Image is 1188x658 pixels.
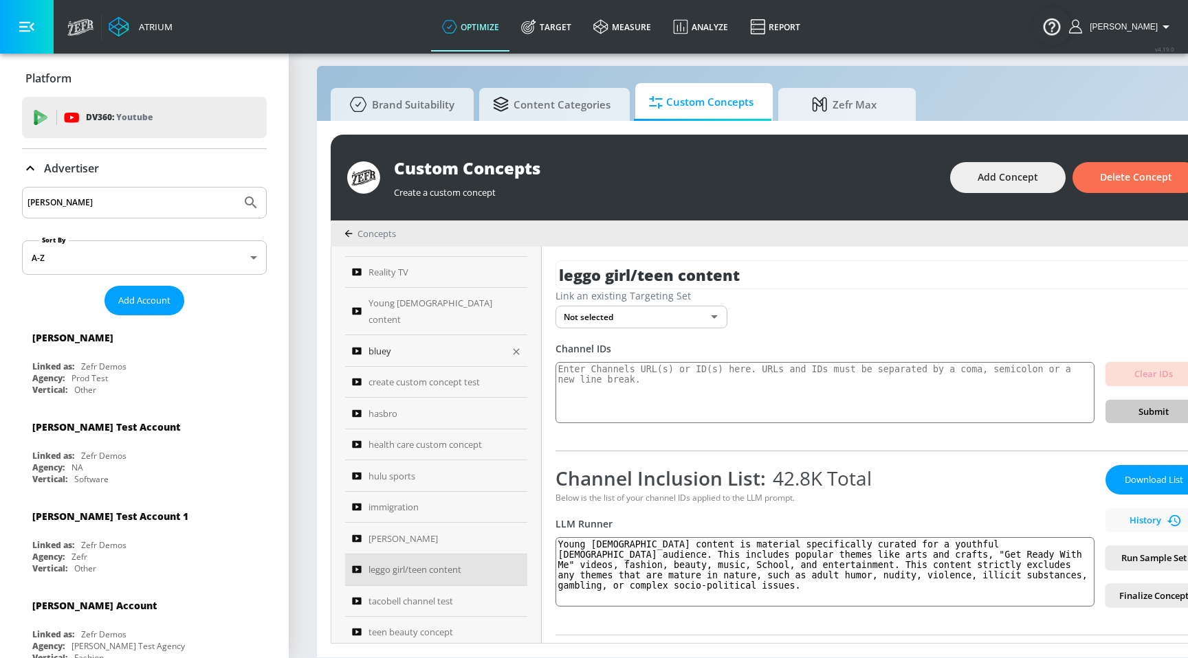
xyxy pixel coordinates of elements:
[344,88,454,121] span: Brand Suitability
[81,450,126,462] div: Zefr Demos
[662,2,739,52] a: Analyze
[582,2,662,52] a: measure
[81,539,126,551] div: Zefr Demos
[357,227,396,240] span: Concepts
[22,149,267,188] div: Advertiser
[368,499,419,515] span: immigration
[792,88,896,121] span: Zefr Max
[345,335,527,367] a: bluey
[32,563,67,574] div: Vertical:
[368,264,408,280] span: Reality TV
[44,161,99,176] p: Advertiser
[32,640,65,652] div: Agency:
[394,157,936,179] div: Custom Concepts
[81,361,126,372] div: Zefr Demos
[22,97,267,138] div: DV360: Youtube
[116,110,153,124] p: Youtube
[493,88,610,121] span: Content Categories
[71,462,83,473] div: NA
[345,586,527,617] a: tacobell channel test
[555,465,1094,491] div: Channel Inclusion List:
[32,551,65,563] div: Agency:
[649,86,753,119] span: Custom Concepts
[368,405,397,422] span: hasbro
[345,429,527,461] a: health care custom concept
[431,2,510,52] a: optimize
[32,628,74,640] div: Linked as:
[368,374,480,390] span: create custom concept test
[71,372,108,384] div: Prod Test
[74,473,109,485] div: Software
[345,460,527,492] a: hulu sports
[32,420,180,433] div: [PERSON_NAME] Test Account
[739,2,811,52] a: Report
[1100,169,1172,186] span: Delete Concept
[74,563,96,574] div: Other
[368,624,453,640] span: teen beauty concept
[368,530,438,547] span: [PERSON_NAME]
[22,499,267,578] div: [PERSON_NAME] Test Account 1Linked as:Zefr DemosAgency:ZefrVertical:Other
[368,343,391,359] span: bluey
[71,640,185,652] div: [PERSON_NAME] Test Agency
[368,295,502,328] span: Young [DEMOGRAPHIC_DATA] content
[32,462,65,473] div: Agency:
[32,450,74,462] div: Linked as:
[555,537,1094,606] textarea: Young [DEMOGRAPHIC_DATA] content is material specifically curated for a youthful [DEMOGRAPHIC_DAT...
[22,321,267,399] div: [PERSON_NAME]Linked as:Zefr DemosAgency:Prod TestVertical:Other
[766,465,872,491] span: 42.8K Total
[368,468,415,484] span: hulu sports
[345,523,527,554] a: [PERSON_NAME]
[32,372,65,384] div: Agency:
[1155,45,1174,53] span: v 4.19.0
[74,384,96,396] div: Other
[345,367,527,398] a: create custom concept test
[22,240,267,275] div: A-Z
[25,71,71,86] p: Platform
[39,236,69,245] label: Sort By
[86,110,153,125] p: DV360:
[368,436,482,453] span: health care custom concept
[345,257,527,288] a: Reality TV
[345,288,527,335] a: Young [DEMOGRAPHIC_DATA] content
[555,517,1094,530] div: LLM Runner
[345,554,527,586] a: leggo girl/teen content
[32,510,188,523] div: [PERSON_NAME] Test Account 1
[22,59,267,98] div: Platform
[345,492,527,523] a: immigration
[978,169,1038,186] span: Add Concept
[104,286,184,315] button: Add Account
[22,410,267,488] div: [PERSON_NAME] Test AccountLinked as:Zefr DemosAgency:NAVertical:Software
[1033,7,1071,45] button: Open Resource Center
[32,384,67,396] div: Vertical:
[1119,472,1188,488] span: Download List
[368,561,461,578] span: leggo girl/teen content
[344,227,396,240] div: Concepts
[1084,22,1158,32] span: login as: justin.nim@zefr.com
[1069,19,1174,35] button: [PERSON_NAME]
[236,188,266,218] button: Submit Search
[555,306,727,328] div: Not selected
[32,331,113,344] div: [PERSON_NAME]
[368,593,453,609] span: tacobell channel test
[555,492,1094,503] div: Below is the list of your channel IDs applied to the LLM prompt.
[109,16,173,37] a: Atrium
[950,162,1066,193] button: Add Concept
[133,21,173,33] div: Atrium
[32,599,157,612] div: [PERSON_NAME] Account
[394,179,936,198] div: Create a custom concept
[345,617,527,648] a: teen beauty concept
[345,398,527,429] a: hasbro
[81,628,126,640] div: Zefr Demos
[118,293,170,308] span: Add Account
[510,2,582,52] a: Target
[27,194,236,212] input: Search by name
[32,361,74,372] div: Linked as:
[32,539,74,551] div: Linked as:
[71,551,87,563] div: Zefr
[32,473,67,485] div: Vertical:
